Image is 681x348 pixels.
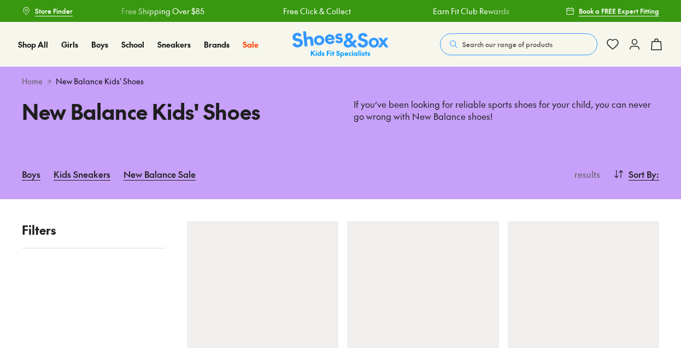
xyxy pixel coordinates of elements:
a: Home [22,76,43,87]
a: Boys [22,162,40,186]
p: Filters [22,221,165,239]
a: Free Click & Collect [266,5,333,17]
span: : [656,167,659,181]
a: School [121,39,144,50]
a: Shop All [18,39,48,50]
a: Sale [243,39,259,50]
a: Earn Fit Club Rewards [415,5,492,17]
a: Girls [61,39,78,50]
button: Sort By: [613,162,659,186]
h1: New Balance Kids' Shoes [22,96,327,127]
a: Boys [91,39,108,50]
a: Free Shipping Over $85 [104,5,187,17]
span: Store Finder [35,6,73,16]
p: If you’ve been looking for reliable sports shoes for your child, you can never go wrong with New ... [354,98,659,123]
a: Sneakers [157,39,191,50]
a: Shoes & Sox [292,31,389,58]
a: Brands [204,39,230,50]
a: Book a FREE Expert Fitting [566,1,659,21]
a: Kids Sneakers [54,162,110,186]
a: Store Finder [22,1,73,21]
img: SNS_Logo_Responsive.svg [292,31,389,58]
span: Sort By [629,167,656,181]
div: > [22,76,659,87]
p: results [570,167,600,181]
button: Search our range of products [440,33,597,55]
span: Book a FREE Expert Fitting [579,6,659,16]
span: New Balance Kids' Shoes [56,76,144,87]
span: Search our range of products [462,39,553,49]
a: New Balance Sale [124,162,196,186]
